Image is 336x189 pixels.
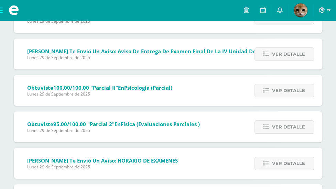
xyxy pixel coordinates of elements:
[272,157,305,170] span: Ver detalle
[272,121,305,133] span: Ver detalle
[294,3,307,17] img: 8762b6bb3af3da8fe1474ae5a1e34521.png
[27,127,200,133] span: Lunes 29 de Septiembre de 2025
[121,121,200,127] span: Física (Evaluaciones Parciales )
[53,121,86,127] span: 95.00/100.00
[27,91,172,97] span: Lunes 29 de Septiembre de 2025
[87,121,115,127] span: "Parcial 2"
[90,84,118,91] span: "Parcial II"
[272,84,305,97] span: Ver detalle
[27,121,200,127] span: Obtuviste en
[53,84,89,91] span: 100.00/100.00
[272,48,305,60] span: Ver detalle
[27,157,178,164] span: [PERSON_NAME] te envió un aviso: HORARIO DE EXAMENES
[27,164,178,170] span: Lunes 29 de Septiembre de 2025
[124,84,172,91] span: Psicología (Parcial)
[27,84,172,91] span: Obtuviste en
